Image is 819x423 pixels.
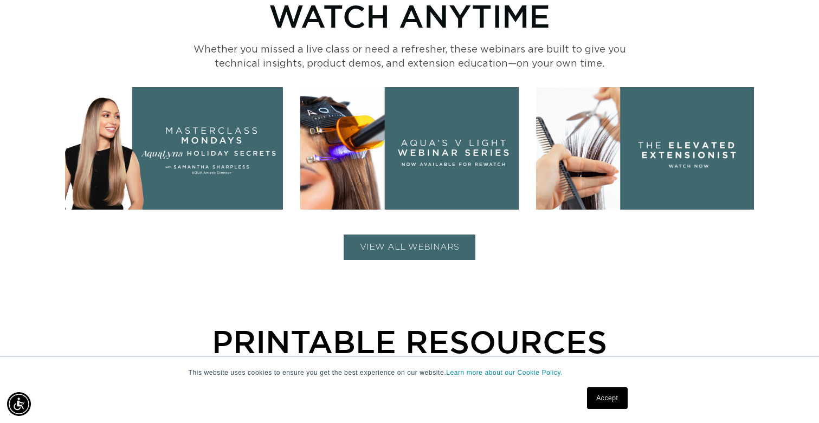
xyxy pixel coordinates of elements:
[193,43,627,71] p: Whether you missed a live class or need a refresher, these webinars are built to give you technic...
[446,369,563,376] a: Learn more about our Cookie Policy.
[189,368,631,378] p: This website uses cookies to ensure you get the best experience on our website.
[7,392,31,416] div: Accessibility Menu
[765,371,819,423] iframe: Chat Widget
[344,235,475,260] button: VIEW ALL WEBINARS
[587,387,627,409] a: Accept
[65,325,754,390] p: Printable Resources For Stylists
